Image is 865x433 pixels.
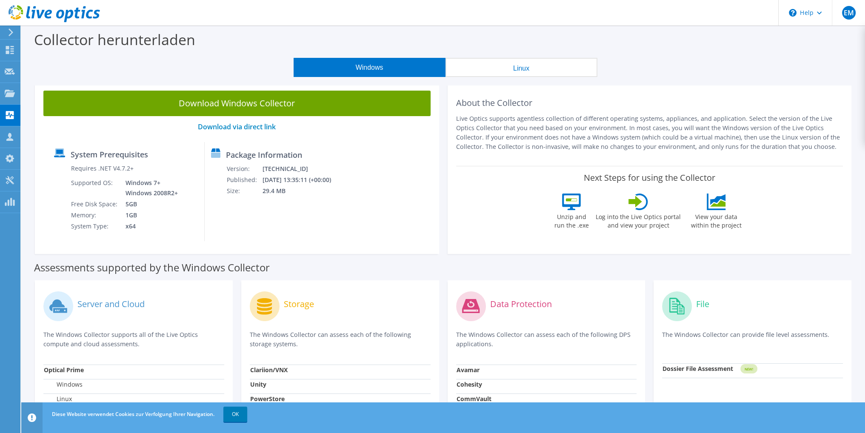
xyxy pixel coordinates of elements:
strong: PowerStore [250,395,285,403]
label: Linux [44,395,72,403]
span: Diese Website verwendet Cookies zur Verfolgung Ihrer Navigation. [52,410,214,418]
strong: Cohesity [457,380,482,388]
label: Package Information [226,151,302,159]
p: The Windows Collector can provide file level assessments. [662,330,843,348]
button: Windows [294,58,445,77]
label: Assessments supported by the Windows Collector [34,263,270,272]
tspan: NEW! [745,367,753,371]
label: Next Steps for using the Collector [584,173,715,183]
td: 5GB [119,199,180,210]
label: View your data within the project [685,210,747,230]
label: Server and Cloud [77,300,145,308]
td: 29.4 MB [262,185,342,197]
button: Linux [445,58,597,77]
td: Version: [226,163,262,174]
a: OK [223,407,247,422]
a: Download via direct link [198,122,276,131]
strong: CommVault [457,395,491,403]
td: 1GB [119,210,180,221]
td: Supported OS: [71,177,119,199]
h2: About the Collector [456,98,843,108]
a: Download Windows Collector [43,91,431,116]
strong: Unity [250,380,266,388]
span: EM [842,6,856,20]
label: Collector herunterladen [34,30,195,49]
label: File [696,300,709,308]
td: [DATE] 13:35:11 (+00:00) [262,174,342,185]
td: System Type: [71,221,119,232]
td: Size: [226,185,262,197]
label: Log into the Live Optics portal and view your project [595,210,681,230]
p: Live Optics supports agentless collection of different operating systems, appliances, and applica... [456,114,843,151]
label: Data Protection [490,300,552,308]
label: Windows [44,380,83,389]
td: Memory: [71,210,119,221]
svg: \n [789,9,796,17]
td: Windows 7+ Windows 2008R2+ [119,177,180,199]
label: System Prerequisites [71,150,148,159]
td: [TECHNICAL_ID] [262,163,342,174]
strong: Clariion/VNX [250,366,288,374]
td: Free Disk Space: [71,199,119,210]
p: The Windows Collector supports all of the Live Optics compute and cloud assessments. [43,330,224,349]
p: The Windows Collector can assess each of the following storage systems. [250,330,431,349]
label: Unzip and run the .exe [552,210,591,230]
td: x64 [119,221,180,232]
strong: Avamar [457,366,480,374]
strong: Optical Prime [44,366,84,374]
td: Published: [226,174,262,185]
strong: Dossier File Assessment [662,365,733,373]
label: Storage [284,300,314,308]
p: The Windows Collector can assess each of the following DPS applications. [456,330,637,349]
label: Requires .NET V4.7.2+ [71,164,134,173]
